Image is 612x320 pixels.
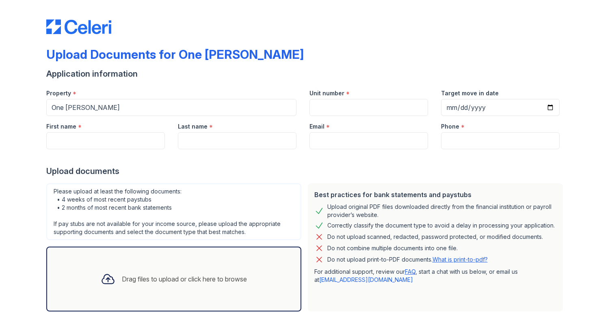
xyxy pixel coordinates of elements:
[46,165,566,177] div: Upload documents
[46,89,71,97] label: Property
[327,203,556,219] div: Upload original PDF files downloaded directly from the financial institution or payroll provider’...
[314,190,556,200] div: Best practices for bank statements and paystubs
[309,89,344,97] label: Unit number
[433,256,488,263] a: What is print-to-pdf?
[441,89,499,97] label: Target move in date
[327,221,555,230] div: Correctly classify the document type to avoid a delay in processing your application.
[441,122,459,131] label: Phone
[46,122,76,131] label: First name
[319,276,413,283] a: [EMAIL_ADDRESS][DOMAIN_NAME]
[46,47,304,62] div: Upload Documents for One [PERSON_NAME]
[46,68,566,79] div: Application information
[309,122,324,131] label: Email
[46,183,301,240] div: Please upload at least the following documents: • 4 weeks of most recent paystubs • 2 months of m...
[178,122,208,131] label: Last name
[405,268,415,275] a: FAQ
[122,274,247,284] div: Drag files to upload or click here to browse
[314,268,556,284] p: For additional support, review our , start a chat with us below, or email us at
[46,19,111,34] img: CE_Logo_Blue-a8612792a0a2168367f1c8372b55b34899dd931a85d93a1a3d3e32e68fde9ad4.png
[327,243,458,253] div: Do not combine multiple documents into one file.
[327,256,488,264] p: Do not upload print-to-PDF documents.
[327,232,543,242] div: Do not upload scanned, redacted, password protected, or modified documents.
